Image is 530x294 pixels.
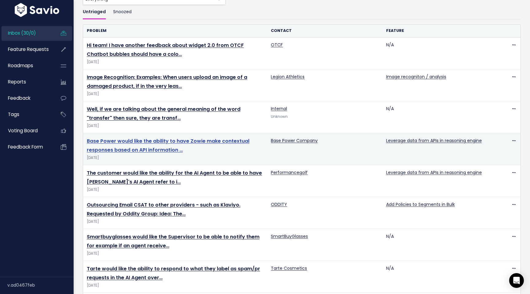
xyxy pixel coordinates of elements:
a: Image Recognition: Examples: When users upload an image of a damaged product, if in the very leas… [87,74,247,90]
a: Tarte Cosmetics [271,265,307,271]
a: SmartBuyGlasses [271,233,308,239]
td: N/A [382,229,497,261]
a: Reports [2,75,51,89]
a: Leverage data from APIs in reasoning engine [386,137,482,144]
span: Feedback form [8,144,43,150]
td: N/A [382,261,497,293]
span: Voting Board [8,127,38,134]
th: Problem [83,25,267,37]
a: Feedback [2,91,51,105]
span: [DATE] [87,187,263,193]
a: Feedback form [2,140,51,154]
a: Smartbuyglasses would like the Supervisor to be able to notify them for example if an agent receive… [87,233,259,249]
span: [DATE] [87,282,263,289]
ul: Filter feature requests [83,5,521,19]
a: Performancegolf [271,169,308,176]
span: Feature Requests [8,46,49,52]
a: Roadmaps [2,59,51,73]
th: Contact [267,25,382,37]
a: Untriaged [83,5,106,19]
span: Unknown [271,114,288,119]
span: [DATE] [87,155,263,161]
a: ODDITY [271,201,287,207]
span: [DATE] [87,250,263,257]
a: The customer would like the ability for the AI Agent to be able to have [PERSON_NAME]'s AI Agent ... [87,169,262,185]
a: Base Power would like the ability to have Zowie make contextual responses based on API information … [87,137,249,153]
span: Reports [8,79,26,85]
a: Hi team! I have another feedback about widget 2.0 from OTCF Chatbot bubbles should have a colo… [87,42,244,58]
a: Internal [271,106,287,112]
a: Leverage data from APIs in reasoning engine [386,169,482,176]
a: OTCF [271,42,283,48]
a: Inbox (30/0) [2,26,51,40]
span: [DATE] [87,91,263,97]
div: Open Intercom Messenger [509,273,524,288]
span: [DATE] [87,59,263,65]
a: Well, if we are talking about the general meaning of the word "transfer" then sure, they are transf… [87,106,240,122]
span: Feedback [8,95,30,101]
a: Tarte would like the ability to respond to what they label as spam/pr requests in the AI Agent over… [87,265,260,281]
a: Voting Board [2,124,51,138]
a: Image recogniton / analysis [386,74,446,80]
span: [DATE] [87,123,263,129]
a: Feature Requests [2,42,51,56]
span: Inbox (30/0) [8,30,36,36]
img: logo-white.9d6f32f41409.svg [13,3,61,17]
th: Feature [382,25,497,37]
span: Roadmaps [8,62,33,69]
a: Base Power Company [271,137,318,144]
span: [DATE] [87,219,263,225]
a: Tags [2,107,51,122]
td: N/A [382,37,497,69]
a: Snoozed [113,5,132,19]
td: N/A [382,101,497,133]
a: Outsourcing Email CSAT to other providers - such as Klaviyo. Requested by Oddity Group: Idea: The… [87,201,240,217]
a: Legion Athletics [271,74,305,80]
span: Tags [8,111,19,118]
div: v.ad0467feb [7,277,74,293]
a: Add Policies to Segments in Bulk [386,201,455,207]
